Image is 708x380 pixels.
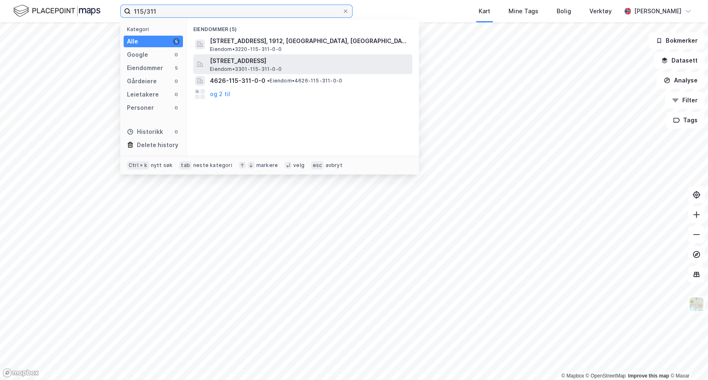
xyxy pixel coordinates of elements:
[173,38,180,45] div: 5
[508,6,538,16] div: Mine Tags
[657,72,705,89] button: Analyse
[589,6,612,16] div: Verktøy
[173,51,180,58] div: 0
[127,63,163,73] div: Eiendommer
[173,91,180,98] div: 0
[256,162,278,169] div: markere
[628,373,669,379] a: Improve this map
[173,104,180,111] div: 0
[267,77,342,84] span: Eiendom • 4626-115-311-0-0
[127,76,157,86] div: Gårdeiere
[187,19,419,34] div: Eiendommer (5)
[267,77,270,84] span: •
[293,162,304,169] div: velg
[127,161,149,169] div: Ctrl + k
[173,128,180,135] div: 0
[151,162,173,169] div: nytt søk
[127,36,138,46] div: Alle
[210,89,230,99] button: og 2 til
[586,373,626,379] a: OpenStreetMap
[210,66,282,73] span: Eiendom • 3301-115-311-0-0
[2,368,39,378] a: Mapbox homepage
[127,50,148,60] div: Google
[667,340,708,380] div: Kontrollprogram for chat
[667,340,708,380] iframe: Chat Widget
[634,6,681,16] div: [PERSON_NAME]
[127,103,154,113] div: Personer
[127,26,183,32] div: Kategori
[311,161,324,169] div: esc
[561,373,584,379] a: Mapbox
[131,5,342,17] input: Søk på adresse, matrikkel, gårdeiere, leietakere eller personer
[665,92,705,109] button: Filter
[179,161,192,169] div: tab
[173,65,180,71] div: 5
[210,46,282,53] span: Eiendom • 3220-115-311-0-0
[654,52,705,69] button: Datasett
[325,162,342,169] div: avbryt
[557,6,571,16] div: Bolig
[210,56,409,66] span: [STREET_ADDRESS]
[173,78,180,85] div: 0
[649,32,705,49] button: Bokmerker
[127,90,159,99] div: Leietakere
[666,112,705,128] button: Tags
[210,36,409,46] span: [STREET_ADDRESS], 1912, [GEOGRAPHIC_DATA], [GEOGRAPHIC_DATA]
[127,127,163,137] div: Historikk
[689,296,704,312] img: Z
[137,140,178,150] div: Delete history
[193,162,232,169] div: neste kategori
[479,6,490,16] div: Kart
[210,76,265,86] span: 4626-115-311-0-0
[13,4,100,18] img: logo.f888ab2527a4732fd821a326f86c7f29.svg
